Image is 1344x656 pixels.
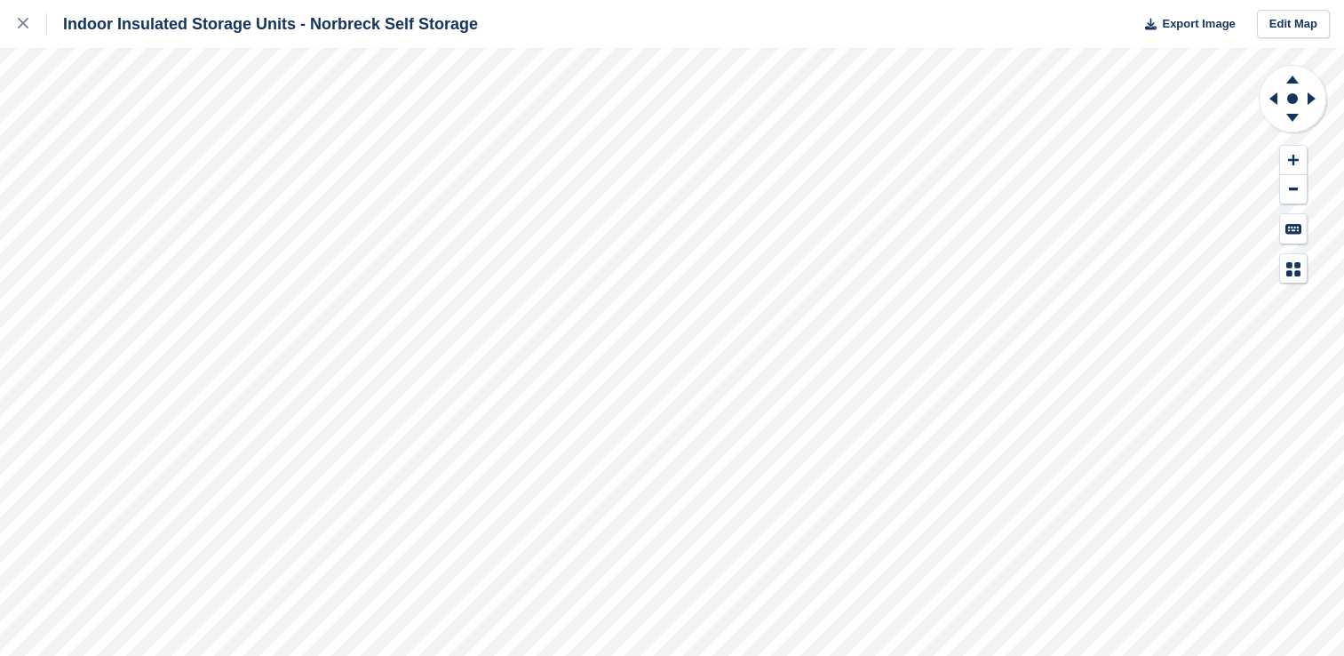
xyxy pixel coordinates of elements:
div: Indoor Insulated Storage Units - Norbreck Self Storage [47,13,478,35]
button: Zoom In [1280,146,1307,175]
span: Export Image [1162,15,1235,33]
button: Keyboard Shortcuts [1280,214,1307,244]
button: Zoom Out [1280,175,1307,204]
button: Export Image [1134,10,1236,39]
a: Edit Map [1257,10,1330,39]
button: Map Legend [1280,254,1307,284]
